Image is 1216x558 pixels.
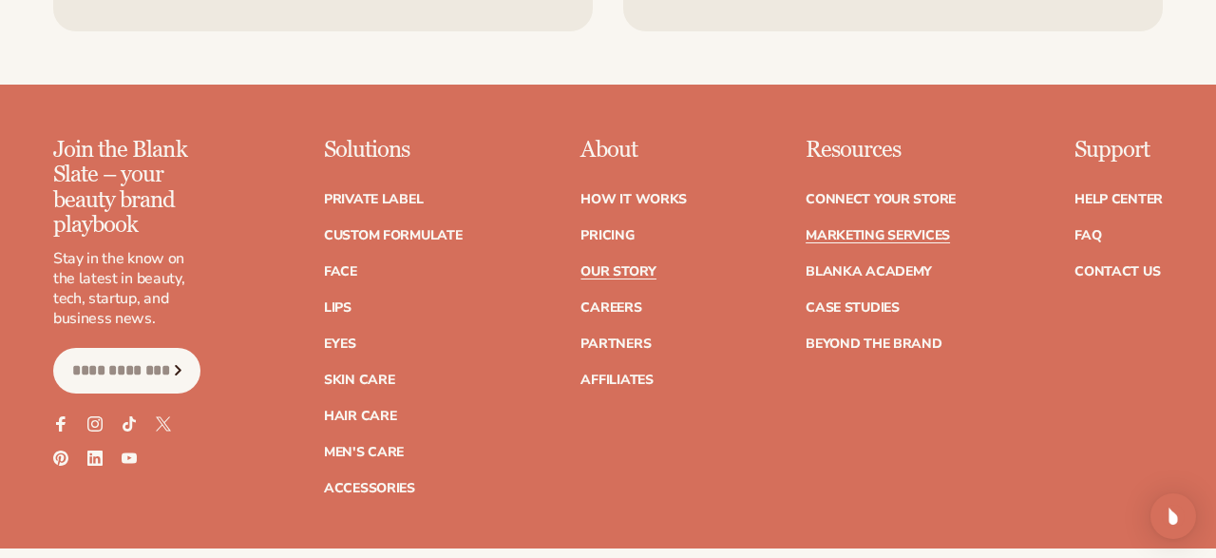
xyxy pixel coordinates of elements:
p: About [580,138,687,163]
a: Connect your store [806,193,956,206]
div: Open Intercom Messenger [1150,493,1196,539]
a: Beyond the brand [806,337,942,351]
a: Face [324,265,357,279]
a: Marketing services [806,229,950,242]
p: Stay in the know on the latest in beauty, tech, startup, and business news. [53,249,200,328]
p: Join the Blank Slate – your beauty brand playbook [53,138,200,239]
a: FAQ [1074,229,1101,242]
a: Affiliates [580,374,653,387]
a: Private label [324,193,423,206]
a: Accessories [324,482,415,495]
p: Solutions [324,138,463,163]
a: Hair Care [324,410,396,423]
a: Blanka Academy [806,265,932,279]
p: Support [1074,138,1163,163]
a: Custom formulate [324,229,463,242]
a: Case Studies [806,301,900,315]
a: Lips [324,301,351,315]
a: How It Works [580,193,687,206]
a: Our Story [580,265,655,279]
a: Partners [580,337,651,351]
a: Help Center [1074,193,1163,206]
a: Pricing [580,229,634,242]
a: Careers [580,301,641,315]
button: Subscribe [158,348,199,394]
a: Contact Us [1074,265,1160,279]
p: Resources [806,138,956,163]
a: Eyes [324,337,356,351]
a: Skin Care [324,374,394,387]
a: Men's Care [324,446,404,459]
